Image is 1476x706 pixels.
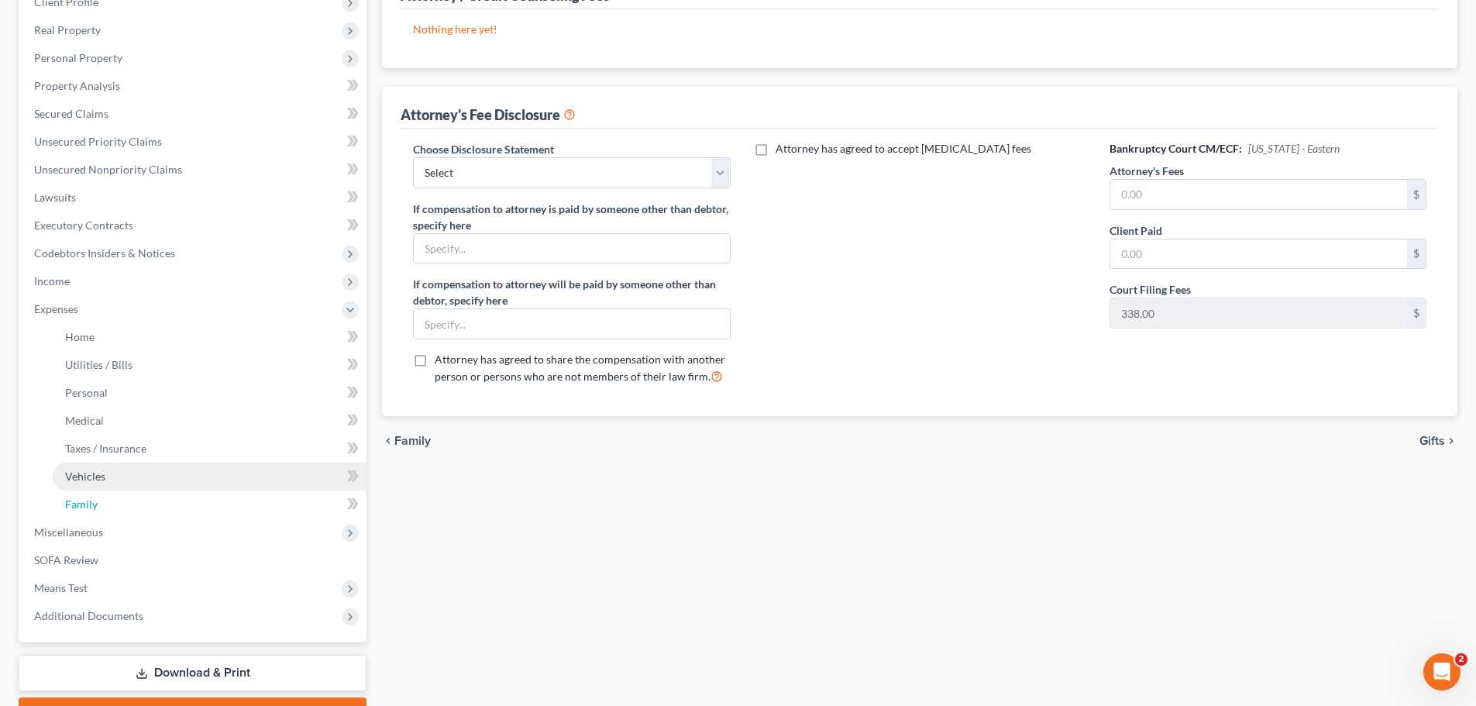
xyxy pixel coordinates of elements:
h6: Bankruptcy Court CM/ECF: [1110,141,1426,157]
a: Property Analysis [22,72,366,100]
a: Family [53,491,366,518]
span: Real Property [34,23,101,36]
a: Medical [53,407,366,435]
input: 0.00 [1110,298,1407,328]
a: Secured Claims [22,100,366,128]
span: Executory Contracts [34,219,133,232]
label: Client Paid [1110,222,1162,239]
span: Secured Claims [34,107,108,120]
span: Expenses [34,302,78,315]
span: Codebtors Insiders & Notices [34,246,175,260]
span: Taxes / Insurance [65,442,146,455]
label: Choose Disclosure Statement [413,141,554,157]
span: Miscellaneous [34,525,103,539]
span: Personal Property [34,51,122,64]
span: Attorney has agreed to share the compensation with another person or persons who are not members ... [435,353,725,383]
iframe: Intercom live chat [1423,653,1461,691]
a: Personal [53,379,366,407]
span: Means Test [34,581,88,594]
div: Attorney's Fee Disclosure [401,105,576,124]
span: Medical [65,414,104,427]
span: Personal [65,386,108,399]
span: Additional Documents [34,609,143,622]
span: Gifts [1419,435,1445,447]
a: Utilities / Bills [53,351,366,379]
span: Family [65,498,98,511]
span: 2 [1455,653,1467,666]
div: $ [1407,180,1426,209]
label: Attorney's Fees [1110,163,1184,179]
i: chevron_right [1445,435,1457,447]
span: SOFA Review [34,553,98,567]
input: 0.00 [1110,239,1407,269]
input: 0.00 [1110,180,1407,209]
div: $ [1407,298,1426,328]
a: Lawsuits [22,184,366,212]
span: [US_STATE] - Eastern [1248,142,1340,155]
label: Court Filing Fees [1110,281,1191,298]
span: Income [34,274,70,288]
span: Family [394,435,431,447]
a: Unsecured Nonpriority Claims [22,156,366,184]
span: Utilities / Bills [65,358,132,371]
div: $ [1407,239,1426,269]
span: Attorney has agreed to accept [MEDICAL_DATA] fees [776,142,1031,155]
a: Vehicles [53,463,366,491]
i: chevron_left [382,435,394,447]
a: Executory Contracts [22,212,366,239]
span: Property Analysis [34,79,120,92]
label: If compensation to attorney will be paid by someone other than debtor, specify here [413,276,730,308]
input: Specify... [414,234,729,263]
button: chevron_left Family [382,435,431,447]
a: Download & Print [19,655,366,691]
span: Vehicles [65,470,105,483]
button: Gifts chevron_right [1419,435,1457,447]
span: Unsecured Nonpriority Claims [34,163,182,176]
input: Specify... [414,309,729,339]
a: Taxes / Insurance [53,435,366,463]
a: Home [53,323,366,351]
label: If compensation to attorney is paid by someone other than debtor, specify here [413,201,730,233]
span: Lawsuits [34,191,76,204]
span: Home [65,330,95,343]
span: Unsecured Priority Claims [34,135,162,148]
a: Unsecured Priority Claims [22,128,366,156]
p: Nothing here yet! [413,22,1426,37]
a: SOFA Review [22,546,366,574]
